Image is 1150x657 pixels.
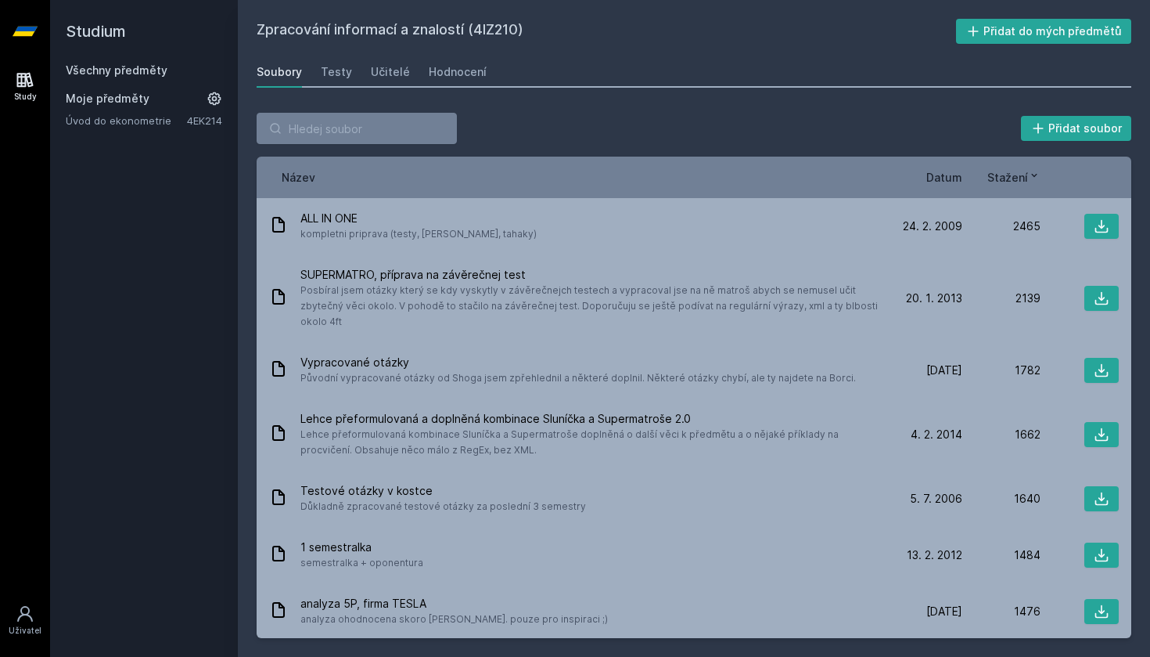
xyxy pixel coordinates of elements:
[962,363,1040,378] div: 1782
[962,291,1040,306] div: 2139
[429,56,487,88] a: Hodnocení
[300,267,878,283] span: SUPERMATRO, příprava na závěrečnej test
[910,491,962,507] span: 5. 7. 2006
[907,547,962,563] span: 13. 2. 2012
[66,91,149,106] span: Moje předměty
[926,363,962,378] span: [DATE]
[300,355,856,370] span: Vypracované otázky
[300,483,586,499] span: Testové otázky v kostce
[300,226,537,242] span: kompletni priprava (testy, [PERSON_NAME], tahaky)
[300,555,423,571] span: semestralka + oponentura
[987,169,1040,186] button: Stažení
[300,411,878,427] span: Lehce přeformulovaná a doplněná kombinace Sluníčka a Supermatroše 2.0
[962,491,1040,507] div: 1640
[371,64,410,80] div: Učitelé
[3,597,47,644] a: Uživatel
[371,56,410,88] a: Učitelé
[300,427,878,458] span: Lehce přeformulovaná kombinace Sluníčka a Supermatroše doplněná o další věci k předmětu a o nějak...
[300,540,423,555] span: 1 semestralka
[257,113,457,144] input: Hledej soubor
[962,427,1040,442] div: 1662
[926,169,962,186] button: Datum
[321,56,352,88] a: Testy
[903,218,962,234] span: 24. 2. 2009
[987,169,1028,186] span: Stažení
[300,499,586,514] span: Důkladně zpracované testové otázky za poslední 3 semestry
[962,604,1040,619] div: 1476
[282,169,315,186] button: Název
[906,291,962,306] span: 20. 1. 2013
[429,64,487,80] div: Hodnocení
[66,113,187,128] a: Úvod do ekonometrie
[257,19,956,44] h2: Zpracování informací a znalostí (4IZ210)
[300,211,537,226] span: ALL IN ONE
[300,596,608,612] span: analyza 5P, firma TESLA
[14,91,37,103] div: Study
[962,218,1040,234] div: 2465
[1021,116,1132,141] button: Přidat soubor
[962,547,1040,563] div: 1484
[300,283,878,330] span: Posbíral jsem otázky který se kdy vyskytly v závěrečnejch testech a vypracoval jse na ně matroš a...
[3,63,47,110] a: Study
[321,64,352,80] div: Testy
[956,19,1132,44] button: Přidat do mých předmětů
[300,612,608,627] span: analyza ohodnocena skoro [PERSON_NAME]. pouze pro inspiraci ;)
[911,427,962,442] span: 4. 2. 2014
[66,63,167,77] a: Všechny předměty
[257,56,302,88] a: Soubory
[926,604,962,619] span: [DATE]
[257,64,302,80] div: Soubory
[300,370,856,386] span: Původní vypracované otázky od Shoga jsem zpřehlednil a některé doplnil. Některé otázky chybí, ale...
[9,625,41,637] div: Uživatel
[187,114,222,127] a: 4EK214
